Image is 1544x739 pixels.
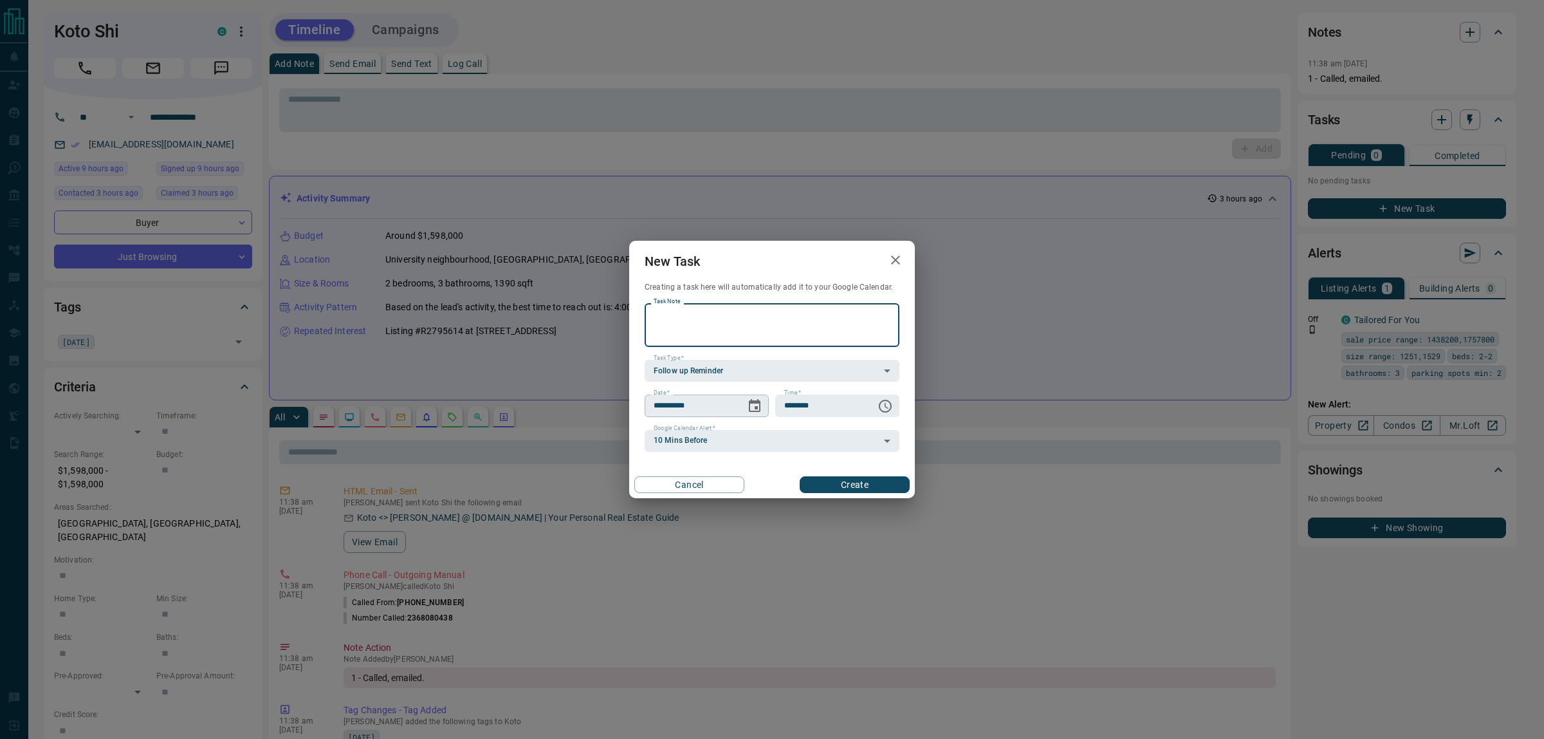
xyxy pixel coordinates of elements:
[645,360,899,382] div: Follow up Reminder
[654,424,715,433] label: Google Calendar Alert
[654,354,684,362] label: Task Type
[645,282,899,293] p: Creating a task here will automatically add it to your Google Calendar.
[654,297,680,306] label: Task Note
[872,393,898,419] button: Choose time, selected time is 6:00 AM
[629,241,715,282] h2: New Task
[645,430,899,452] div: 10 Mins Before
[784,389,801,397] label: Time
[654,389,670,397] label: Date
[742,393,767,419] button: Choose date, selected date is Aug 16, 2025
[634,476,744,493] button: Cancel
[800,476,910,493] button: Create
